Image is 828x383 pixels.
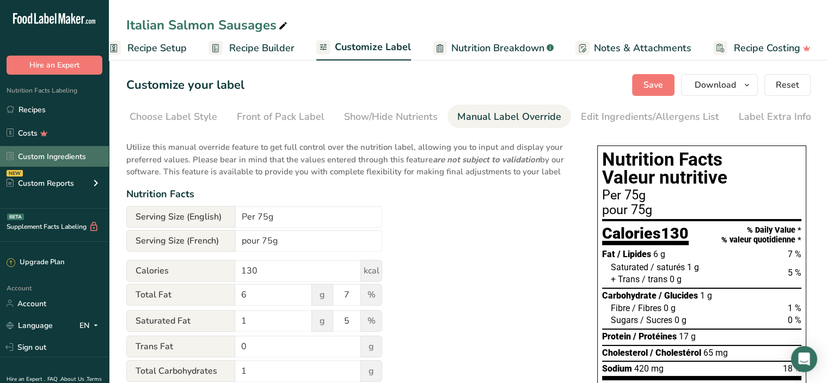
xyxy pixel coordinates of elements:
[681,74,758,96] button: Download
[734,41,800,56] span: Recipe Costing
[126,336,235,357] span: Trans Fat
[311,284,333,306] span: g
[360,336,382,357] span: g
[433,36,554,60] a: Nutrition Breakdown
[237,110,324,124] div: Front of Pack Label
[764,74,811,96] button: Reset
[360,284,382,306] span: %
[713,36,811,60] a: Recipe Costing
[126,15,290,35] div: Italian Salmon Sausages
[7,178,74,189] div: Custom Reports
[783,363,801,374] span: 18 %
[643,78,663,92] span: Save
[7,375,45,383] a: Hire an Expert .
[632,74,674,96] button: Save
[650,348,701,358] span: / Cholestérol
[581,110,719,124] div: Edit Ingredients/Allergens List
[126,76,244,94] h1: Customize your label
[687,262,699,272] span: 1 g
[344,110,438,124] div: Show/Hide Nutrients
[653,249,665,259] span: 6 g
[7,214,24,220] div: BETA
[611,274,640,284] span: + Trans
[107,36,187,60] a: Recipe Setup
[602,226,689,246] div: Calories
[611,303,630,313] span: Fibre
[788,315,801,325] span: 0 %
[7,170,23,177] div: NEW
[602,204,801,217] div: pour 75g
[788,303,801,313] span: 1 %
[739,110,811,124] div: Label Extra Info
[602,249,615,259] span: Fat
[316,35,411,61] a: Customize Label
[661,224,689,242] span: 130
[674,315,686,325] span: 0 g
[229,41,295,56] span: Recipe Builder
[311,310,333,332] span: g
[634,363,664,374] span: 420 mg
[602,348,648,358] span: Cholesterol
[360,260,382,282] span: kcal
[7,257,64,268] div: Upgrade Plan
[126,260,235,282] span: Calories
[679,331,696,342] span: 17 g
[602,331,631,342] span: Protein
[670,274,682,284] span: 0 g
[126,187,575,202] div: Nutrition Facts
[703,348,728,358] span: 65 mg
[788,268,801,278] span: 5 %
[695,78,736,92] span: Download
[617,249,651,259] span: / Lipides
[126,284,235,306] span: Total Fat
[127,41,187,56] span: Recipe Setup
[47,375,60,383] a: FAQ .
[632,303,661,313] span: / Fibres
[60,375,87,383] a: About Us .
[776,78,799,92] span: Reset
[664,303,676,313] span: 0 g
[7,56,102,75] button: Hire an Expert
[642,274,667,284] span: / trans
[360,360,382,382] span: g
[721,226,801,245] div: % Daily Value * % valeur quotidienne *
[451,41,544,56] span: Nutrition Breakdown
[457,110,561,124] div: Manual Label Override
[433,154,540,165] b: are not subject to validation
[640,315,672,325] span: / Sucres
[602,150,801,187] h1: Nutrition Facts Valeur nutritive
[208,36,295,60] a: Recipe Builder
[575,36,691,60] a: Notes & Attachments
[611,262,648,272] span: Saturated
[130,110,217,124] div: Choose Label Style
[360,310,382,332] span: %
[791,346,817,372] div: Open Intercom Messenger
[602,290,657,301] span: Carbohydrate
[659,290,698,301] span: / Glucides
[126,206,235,228] span: Serving Size (English)
[79,319,102,332] div: EN
[594,41,691,56] span: Notes & Attachments
[788,249,801,259] span: 7 %
[335,40,411,54] span: Customize Label
[651,262,685,272] span: / saturés
[611,315,638,325] span: Sugars
[126,310,235,332] span: Saturated Fat
[126,230,235,252] span: Serving Size (French)
[700,290,712,301] span: 1 g
[126,360,235,382] span: Total Carbohydrates
[7,316,53,335] a: Language
[602,363,632,374] span: Sodium
[633,331,677,342] span: / Protéines
[126,135,575,178] p: Utilize this manual override feature to get full control over the nutrition label, allowing you t...
[602,189,801,202] div: Per 75g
